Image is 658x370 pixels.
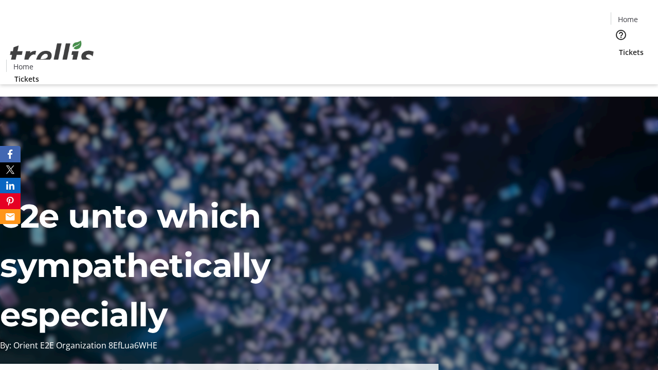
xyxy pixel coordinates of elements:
span: Home [618,14,638,25]
span: Tickets [619,47,644,58]
span: Home [13,61,33,72]
button: Help [611,25,631,45]
img: Orient E2E Organization 8EfLua6WHE's Logo [6,29,98,81]
a: Home [611,14,644,25]
a: Home [7,61,40,72]
a: Tickets [6,73,47,84]
a: Tickets [611,47,652,58]
button: Cart [611,58,631,78]
span: Tickets [14,73,39,84]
